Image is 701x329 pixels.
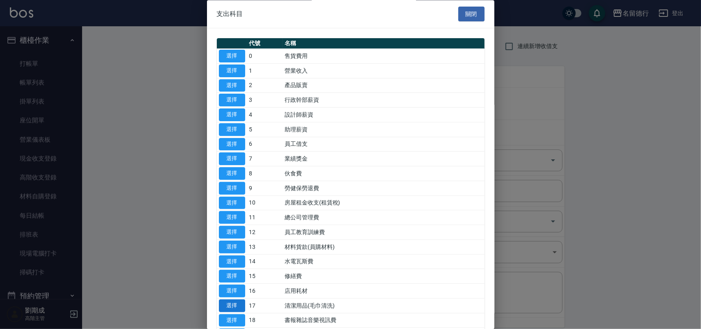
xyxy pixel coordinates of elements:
td: 15 [247,269,283,284]
td: 水電瓦斯費 [283,255,484,269]
td: 7 [247,152,283,166]
button: 選擇 [219,241,245,253]
button: 選擇 [219,299,245,312]
td: 書報雜誌音樂視訊費 [283,313,484,328]
td: 勞健保勞退費 [283,181,484,196]
td: 房屋租金收支(租賃稅) [283,196,484,211]
td: 10 [247,196,283,211]
td: 營業收入 [283,64,484,78]
button: 選擇 [219,50,245,63]
td: 1 [247,64,283,78]
button: 選擇 [219,94,245,107]
button: 選擇 [219,138,245,151]
button: 選擇 [219,314,245,327]
td: 伙食費 [283,166,484,181]
td: 清潔用品(毛巾清洗) [283,299,484,313]
td: 員工借支 [283,137,484,152]
button: 選擇 [219,79,245,92]
td: 11 [247,210,283,225]
td: 員工教育訓練費 [283,225,484,240]
button: 選擇 [219,212,245,224]
button: 選擇 [219,270,245,283]
td: 行政幹部薪資 [283,93,484,108]
button: 關閉 [458,7,485,22]
td: 業績獎金 [283,152,484,166]
td: 設計師薪資 [283,108,484,122]
td: 6 [247,137,283,152]
th: 代號 [247,39,283,49]
td: 2 [247,78,283,93]
td: 總公司管理費 [283,210,484,225]
td: 0 [247,49,283,64]
button: 選擇 [219,182,245,195]
td: 17 [247,299,283,313]
th: 名稱 [283,39,484,49]
td: 13 [247,240,283,255]
td: 14 [247,255,283,269]
td: 5 [247,122,283,137]
td: 助理薪資 [283,122,484,137]
td: 修繕費 [283,269,484,284]
button: 選擇 [219,226,245,239]
td: 12 [247,225,283,240]
button: 選擇 [219,123,245,136]
td: 產品販賣 [283,78,484,93]
td: 8 [247,166,283,181]
button: 選擇 [219,168,245,180]
button: 選擇 [219,197,245,209]
button: 選擇 [219,64,245,77]
td: 店用耗材 [283,284,484,299]
button: 選擇 [219,255,245,268]
button: 選擇 [219,285,245,298]
td: 16 [247,284,283,299]
td: 售貨費用 [283,49,484,64]
span: 支出科目 [217,10,243,18]
td: 3 [247,93,283,108]
td: 9 [247,181,283,196]
td: 4 [247,108,283,122]
td: 18 [247,313,283,328]
td: 材料貨款(員購材料) [283,240,484,255]
button: 選擇 [219,109,245,122]
button: 選擇 [219,153,245,166]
